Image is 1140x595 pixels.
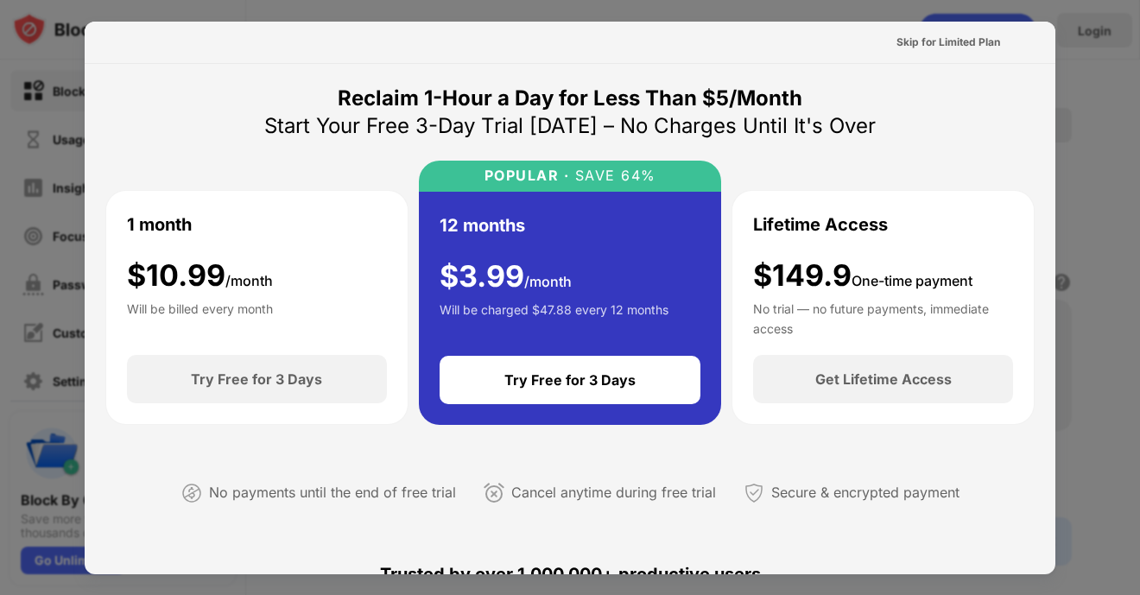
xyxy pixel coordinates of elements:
[127,212,192,237] div: 1 month
[753,300,1013,334] div: No trial — no future payments, immediate access
[440,259,572,294] div: $ 3.99
[852,272,972,289] span: One-time payment
[753,212,888,237] div: Lifetime Access
[744,483,764,503] img: secured-payment
[440,301,668,335] div: Will be charged $47.88 every 12 months
[338,85,802,112] div: Reclaim 1-Hour a Day for Less Than $5/Month
[484,168,570,184] div: POPULAR ·
[753,258,972,294] div: $149.9
[440,212,525,238] div: 12 months
[209,480,456,505] div: No payments until the end of free trial
[511,480,716,505] div: Cancel anytime during free trial
[896,34,1000,51] div: Skip for Limited Plan
[484,483,504,503] img: cancel-anytime
[191,370,322,388] div: Try Free for 3 Days
[127,258,273,294] div: $ 10.99
[225,272,273,289] span: /month
[181,483,202,503] img: not-paying
[771,480,959,505] div: Secure & encrypted payment
[569,168,656,184] div: SAVE 64%
[127,300,273,334] div: Will be billed every month
[504,371,636,389] div: Try Free for 3 Days
[524,273,572,290] span: /month
[815,370,952,388] div: Get Lifetime Access
[264,112,876,140] div: Start Your Free 3-Day Trial [DATE] – No Charges Until It's Over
